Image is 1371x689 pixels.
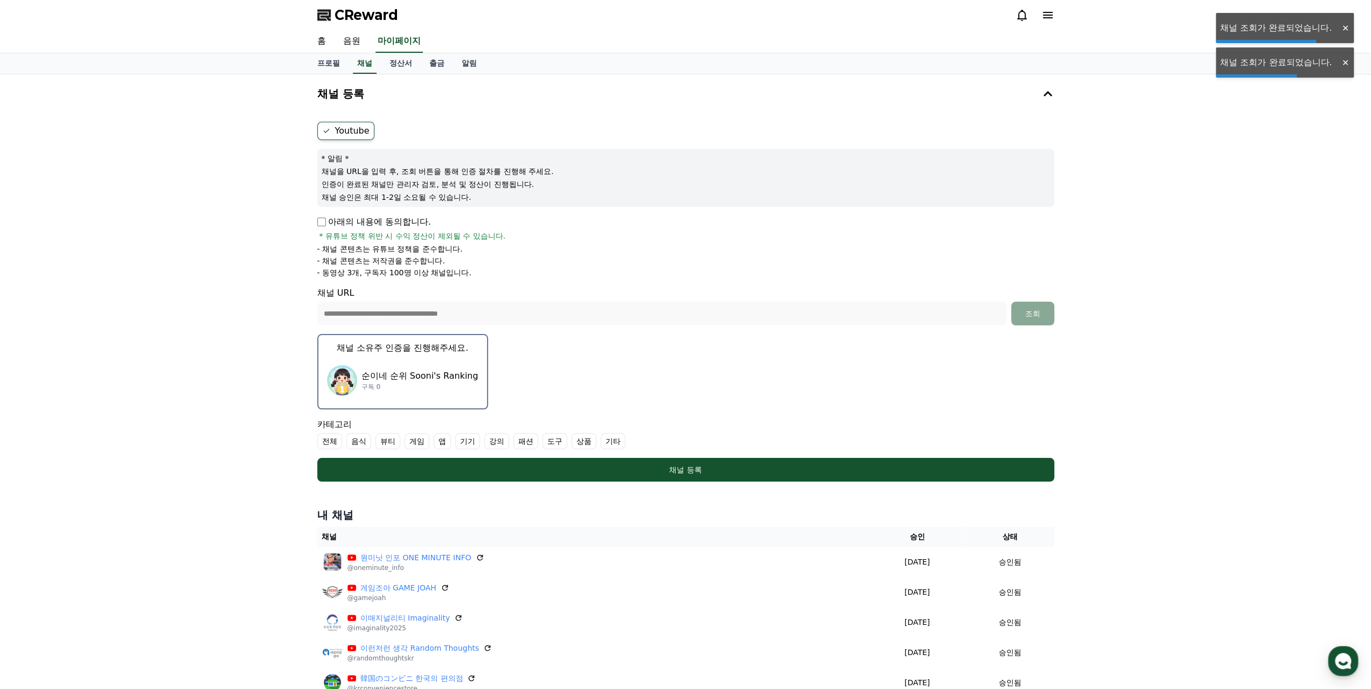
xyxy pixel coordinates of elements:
a: 채널 [353,53,377,74]
p: 채널 승인은 최대 1-2일 소요될 수 있습니다. [322,192,1050,203]
label: 도구 [542,433,567,449]
label: 패션 [513,433,538,449]
p: 채널 소유주 인증을 진행해주세요. [337,342,468,354]
label: 음식 [346,433,371,449]
img: 이런저런 생각 Random Thoughts [322,642,343,663]
span: 대화 [99,358,112,367]
button: 채널 등록 [313,79,1059,109]
div: 조회 [1015,308,1050,319]
a: 출금 [421,53,453,74]
button: 채널 소유주 인증을 진행해주세요. 순이네 순위 Sooni's Ranking 순이네 순위 Sooni's Ranking 구독 0 [317,334,488,409]
div: 카테고리 [317,418,1054,449]
p: 승인됨 [998,647,1021,658]
p: 승인됨 [998,587,1021,598]
p: 승인됨 [998,556,1021,568]
a: 게임조아 GAME JOAH [360,582,436,594]
th: 상태 [965,527,1054,547]
p: [DATE] [873,617,961,628]
span: 설정 [166,358,179,366]
a: 홈 [3,342,71,368]
a: 정산서 [381,53,421,74]
p: [DATE] [873,587,961,598]
p: [DATE] [873,677,961,688]
a: 음원 [335,30,369,53]
span: CReward [335,6,398,24]
img: 원미닛 인포 ONE MINUTE INFO [322,551,343,573]
label: 뷰티 [375,433,400,449]
p: @randomthoughtskr [347,654,492,663]
p: 아래의 내용에 동의합니다. [317,215,431,228]
a: 알림 [453,53,485,74]
a: 프로필 [309,53,349,74]
p: @gamejoah [347,594,449,602]
th: 채널 [317,527,869,547]
label: 강의 [484,433,509,449]
a: 대화 [71,342,139,368]
button: 조회 [1011,302,1054,325]
label: 앱 [434,433,451,449]
a: 마이페이지 [375,30,423,53]
label: 기기 [455,433,480,449]
th: 승인 [869,527,965,547]
label: Youtube [317,122,374,140]
a: 이런저런 생각 Random Thoughts [360,643,479,654]
p: 인증이 완료된 채널만 관리자 검토, 분석 및 정산이 진행됩니다. [322,179,1050,190]
p: 승인됨 [998,617,1021,628]
div: 채널 등록 [339,464,1033,475]
p: [DATE] [873,556,961,568]
p: 순이네 순위 Sooni's Ranking [361,370,478,382]
a: 이매지널리티 Imaginality [360,613,450,624]
span: 홈 [34,358,40,366]
p: [DATE] [873,647,961,658]
img: 게임조아 GAME JOAH [322,581,343,603]
a: 설정 [139,342,207,368]
p: 구독 0 [361,382,478,391]
a: 韓国のコンビニ 한국의 편의점 [360,673,463,684]
p: @imaginality2025 [347,624,463,632]
p: - 동영상 3개, 구독자 100명 이상 채널입니다. [317,267,471,278]
h4: 내 채널 [317,507,1054,523]
img: 순이네 순위 Sooni's Ranking [327,365,357,395]
span: * 유튜브 정책 위반 시 수익 정산이 제외될 수 있습니다. [319,231,506,241]
label: 게임 [405,433,429,449]
p: 채널을 URL을 입력 후, 조회 버튼을 통해 인증 절차를 진행해 주세요. [322,166,1050,177]
p: - 채널 콘텐츠는 유튜브 정책을 준수합니다. [317,243,463,254]
h4: 채널 등록 [317,88,364,100]
a: CReward [317,6,398,24]
p: 승인됨 [998,677,1021,688]
p: @oneminute_info [347,563,484,572]
button: 채널 등록 [317,458,1054,482]
div: 채널 URL [317,287,1054,325]
p: - 채널 콘텐츠는 저작권을 준수합니다. [317,255,445,266]
img: 이매지널리티 Imaginality [322,611,343,633]
a: 원미닛 인포 ONE MINUTE INFO [360,552,471,563]
a: 홈 [309,30,335,53]
label: 전체 [317,433,342,449]
label: 기타 [601,433,625,449]
label: 상품 [572,433,596,449]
